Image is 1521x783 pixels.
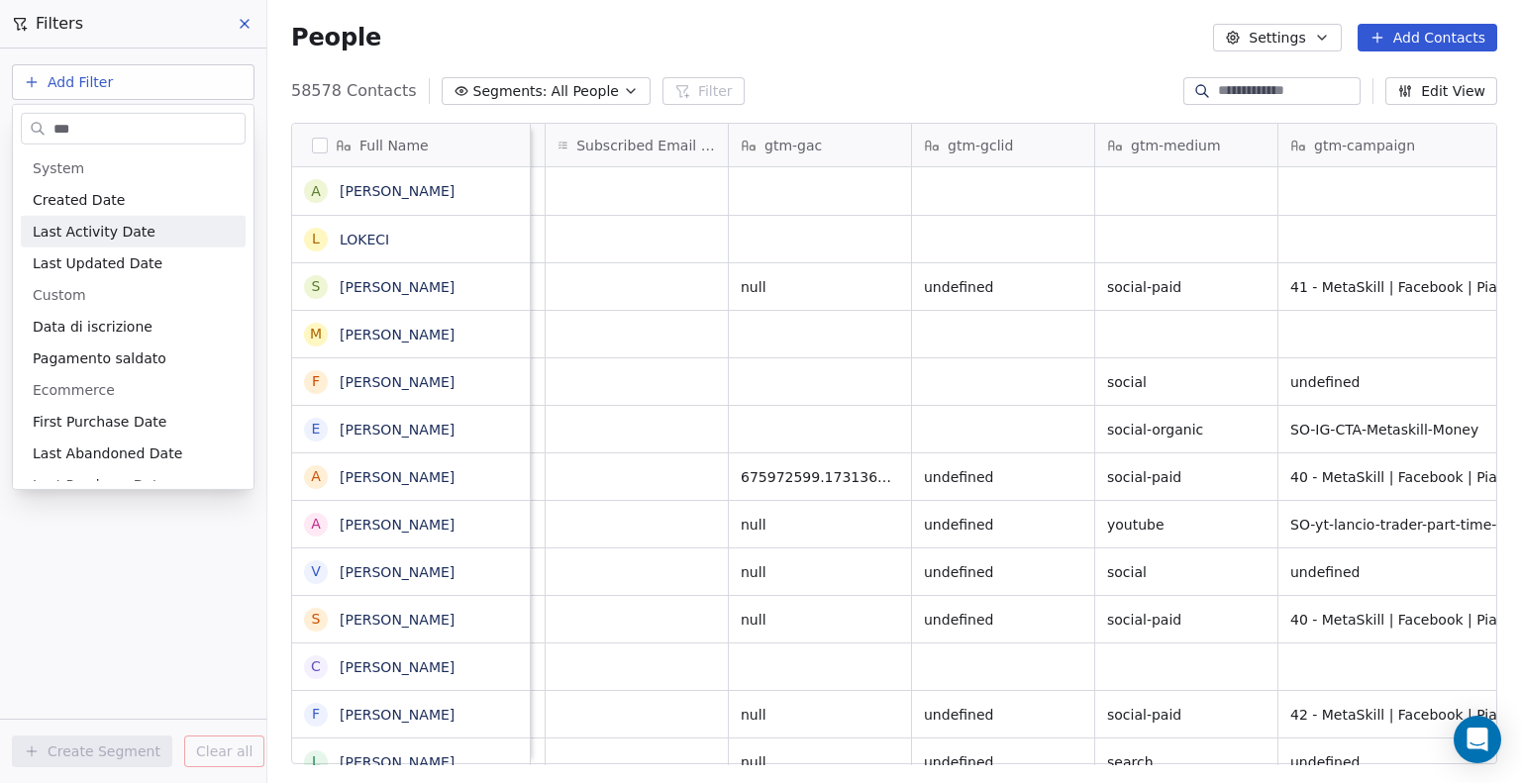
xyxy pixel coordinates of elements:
span: Created Date [33,190,125,210]
span: Custom [33,285,86,305]
span: Last Abandoned Date [33,443,182,463]
span: First Purchase Date [33,412,166,432]
span: Last Updated Date [33,253,162,273]
span: Last Activity Date [33,222,155,242]
span: Ecommerce [33,380,115,400]
span: Pagamento saldato [33,348,166,368]
div: Suggestions [21,152,246,723]
span: Data di iscrizione [33,317,152,337]
span: Last Purchase Date [33,475,166,495]
span: System [33,158,84,178]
